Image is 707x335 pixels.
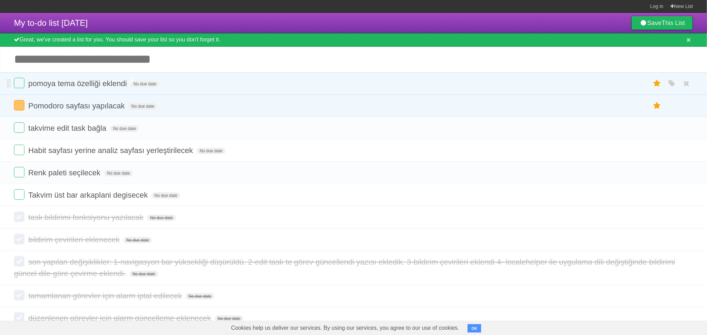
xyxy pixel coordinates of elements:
label: Done [14,78,24,88]
label: Star task [650,100,664,112]
b: This List [662,20,685,26]
a: SaveThis List [631,16,693,30]
span: bildirim çevirileri eklenecek [28,235,121,244]
span: pomoya tema özelliği eklendi [28,79,129,88]
span: takvime edit task bağla [28,124,108,132]
span: No due date [197,148,225,154]
span: son yapılan değişiklikler: 1-navigasyon bar yüksekliği düşürüldü. 2-edit task te görev güncellend... [14,258,675,278]
label: Done [14,189,24,200]
span: No due date [124,237,152,243]
span: Pomodoro sayfası yapılacak [28,101,126,110]
label: Done [14,100,24,111]
span: Takvim üst bar arkaplani degisecek [28,191,149,199]
span: No due date [110,125,139,132]
span: düzenlenen görevler için alarm güncelleme eklenecek [28,314,213,322]
span: My to-do list [DATE] [14,18,88,28]
label: Done [14,212,24,222]
span: tamamlanan görevler için alarm iptal edilecek [28,291,184,300]
label: Done [14,122,24,133]
span: task bildirimi fonksiyonu yazılacak [28,213,145,222]
label: Star task [650,78,664,89]
span: Renk paleti seçilecek [28,168,102,177]
span: No due date [131,81,159,87]
span: No due date [104,170,133,176]
span: No due date [186,293,214,299]
span: No due date [147,215,176,221]
button: OK [468,324,481,333]
label: Done [14,290,24,300]
span: No due date [129,103,157,109]
label: Done [14,234,24,244]
span: No due date [152,192,180,199]
label: Done [14,312,24,323]
span: No due date [130,271,158,277]
span: Cookies help us deliver our services. By using our services, you agree to our use of cookies. [224,321,466,335]
label: Done [14,167,24,177]
span: No due date [215,315,243,322]
span: Habit sayfası yerine analiz sayfası yerleştirilecek [28,146,195,155]
label: Done [14,145,24,155]
label: Done [14,256,24,267]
